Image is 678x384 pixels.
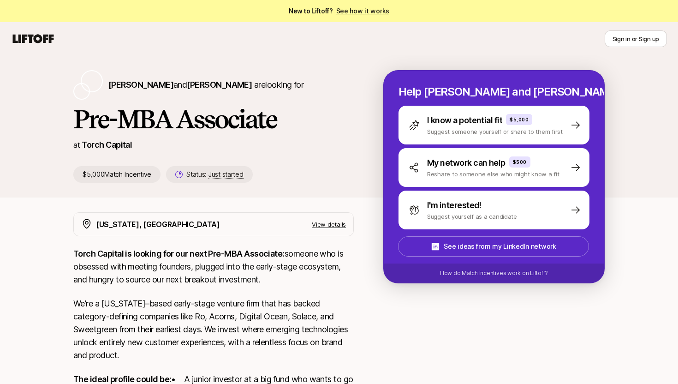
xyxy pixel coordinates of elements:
p: Help [PERSON_NAME] and [PERSON_NAME] hire [398,85,589,98]
p: View details [312,220,346,229]
span: Just started [208,170,244,179]
span: [PERSON_NAME] [108,80,173,90]
p: Status: [186,169,243,180]
p: Reshare to someone else who might know a fit [427,169,559,179]
strong: Torch Capital is looking for our next Pre-MBA Associate: [73,249,285,258]
p: I know a potential fit [427,114,502,127]
h1: Pre-MBA Associate [73,105,354,133]
p: at [73,139,80,151]
a: See how it works [336,7,390,15]
p: Suggest someone yourself or share to them first [427,127,563,136]
p: How do Match Incentives work on Liftoff? [440,269,548,277]
button: See ideas from my LinkedIn network [398,236,589,257]
strong: The ideal profile could be: [73,374,171,384]
a: Torch Capital [82,140,132,150]
p: are looking for [108,78,303,91]
p: $500 [513,158,527,166]
p: We’re a [US_STATE]–based early-stage venture firm that has backed category-defining companies lik... [73,297,354,362]
p: $5,000 [510,116,529,123]
button: Sign in or Sign up [605,30,667,47]
p: I'm interested! [427,199,482,212]
p: [US_STATE], [GEOGRAPHIC_DATA] [96,218,220,230]
p: Suggest yourself as a candidate [427,212,517,221]
p: My network can help [427,156,506,169]
span: and [173,80,252,90]
p: someone who is obsessed with meeting founders, plugged into the early-stage ecosystem, and hungry... [73,247,354,286]
p: See ideas from my LinkedIn network [444,241,556,252]
span: [PERSON_NAME] [187,80,252,90]
span: New to Liftoff? [289,6,389,17]
p: $5,000 Match Incentive [73,166,161,183]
